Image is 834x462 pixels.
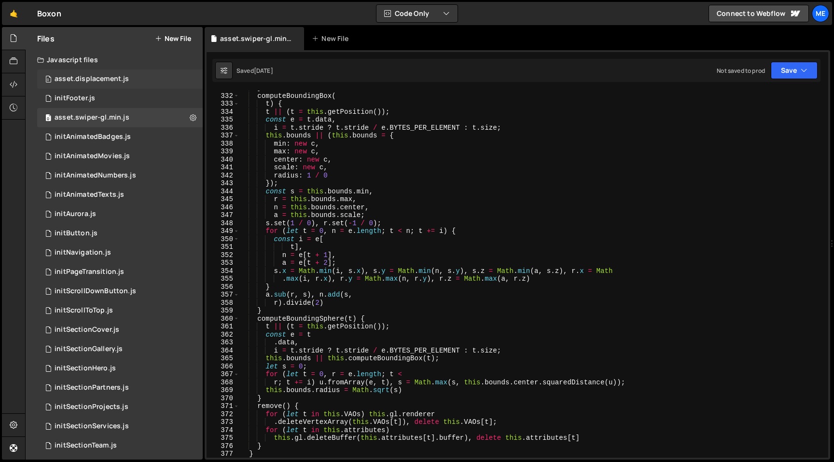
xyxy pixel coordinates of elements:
[37,243,203,262] div: 16666/45463.js
[37,89,203,108] div: 16666/46645.js
[207,195,239,204] div: 345
[207,275,239,283] div: 355
[37,166,203,185] div: 16666/45550.js
[37,359,203,378] div: 16666/45543.js
[207,370,239,379] div: 367
[709,5,809,22] a: Connect to Webflow
[236,67,273,75] div: Saved
[312,34,352,43] div: New File
[207,243,239,251] div: 351
[37,33,55,44] h2: Files
[207,299,239,307] div: 358
[207,227,239,235] div: 349
[37,262,203,282] div: 16666/45462.js
[37,340,203,359] div: 16666/45474.js
[37,320,203,340] div: 16666/45468.js
[207,108,239,116] div: 334
[207,418,239,426] div: 373
[37,8,61,19] div: Boxon
[37,127,203,147] div: 16666/45520.js
[37,108,203,127] div: 16666/45560.js
[26,50,203,69] div: Javascript files
[220,34,292,43] div: asset.swiper-gl.min.js
[207,386,239,394] div: 369
[207,307,239,315] div: 359
[55,113,129,122] div: asset.swiper-gl.min.js
[207,450,239,458] div: 377
[207,156,239,164] div: 340
[2,2,26,25] a: 🤙
[55,422,129,431] div: initSectionServices.js
[207,163,239,172] div: 341
[207,331,239,339] div: 362
[37,301,203,320] div: 16666/45461.js
[55,152,130,161] div: initAnimatedMovies.js
[37,378,203,397] div: 16666/45552.js
[37,204,203,224] div: 16666/46003.js
[37,224,203,243] div: 16666/45998.js
[207,402,239,410] div: 371
[55,364,116,373] div: initSectionHero.js
[55,171,136,180] div: initAnimatedNumbers.js
[207,347,239,355] div: 364
[207,291,239,299] div: 357
[207,410,239,419] div: 372
[207,172,239,180] div: 342
[207,354,239,363] div: 365
[207,132,239,140] div: 337
[55,326,119,334] div: initSectionCover.js
[37,282,203,301] div: 16666/45538.js
[207,116,239,124] div: 335
[55,248,111,257] div: initNavigation.js
[207,251,239,259] div: 352
[207,283,239,291] div: 356
[55,190,124,199] div: initAnimatedTexts.js
[207,259,239,267] div: 353
[55,345,123,353] div: initSectionGallery.js
[37,147,203,166] div: 16666/45464.js
[55,229,97,238] div: initButton.js
[207,426,239,435] div: 374
[55,268,124,276] div: initPageTransition.js
[207,434,239,442] div: 375
[207,442,239,450] div: 376
[812,5,829,22] a: Me
[55,441,117,450] div: initSectionTeam.js
[45,76,51,84] span: 0
[55,133,131,141] div: initAnimatedBadges.js
[771,62,818,79] button: Save
[55,306,113,315] div: initScrollToTop.js
[207,100,239,108] div: 333
[207,323,239,331] div: 361
[37,185,203,204] div: 16666/45519.js
[55,94,95,103] div: initFooter.js
[37,417,203,436] div: 16666/45554.js
[55,383,129,392] div: initSectionPartners.js
[207,179,239,188] div: 343
[37,397,203,417] div: 16666/45498.js
[207,219,239,228] div: 348
[207,379,239,387] div: 368
[37,69,203,89] div: 16666/45469.js
[207,148,239,156] div: 339
[254,67,273,75] div: [DATE]
[55,75,129,83] div: asset.displacement.js
[376,5,458,22] button: Code Only
[55,287,136,296] div: initScrollDownButton.js
[207,235,239,244] div: 350
[207,92,239,100] div: 332
[207,267,239,275] div: 354
[207,363,239,371] div: 366
[207,211,239,219] div: 347
[55,403,128,411] div: initSectionProjects.js
[55,210,96,218] div: initAurora.js
[37,436,203,455] div: 16666/45556.js
[207,188,239,196] div: 344
[45,115,51,122] span: 0
[207,315,239,323] div: 360
[207,394,239,403] div: 370
[207,124,239,132] div: 336
[207,204,239,212] div: 346
[155,35,191,42] button: New File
